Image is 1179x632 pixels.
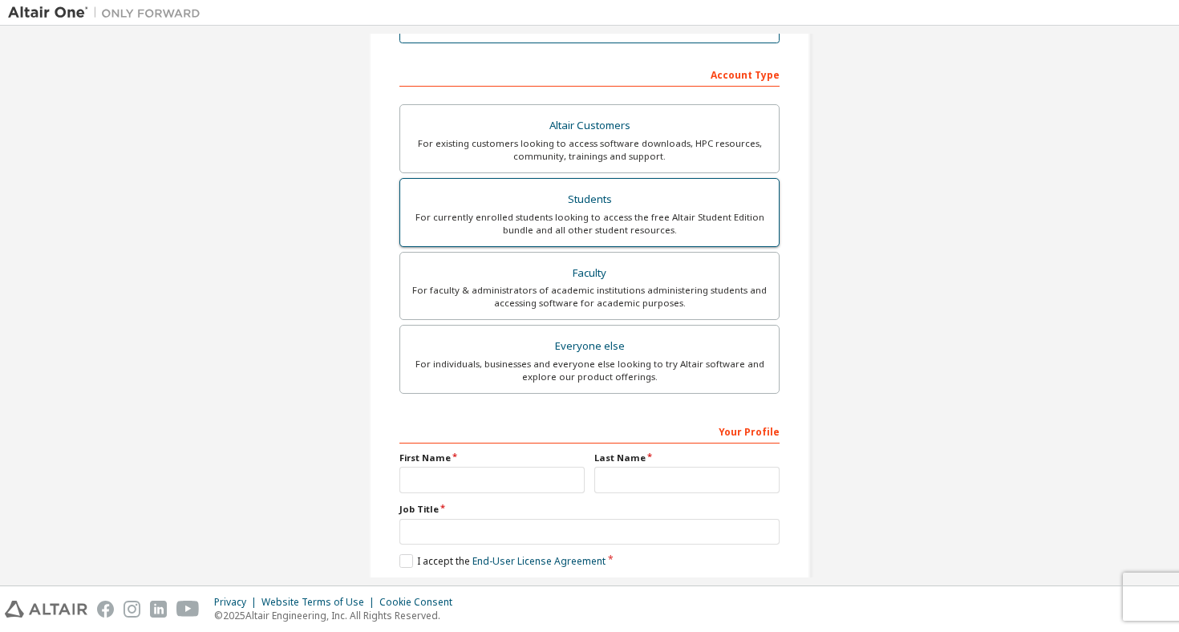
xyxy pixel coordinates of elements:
div: Cookie Consent [379,596,462,609]
div: Everyone else [410,335,769,358]
label: Job Title [399,503,780,516]
div: Altair Customers [410,115,769,137]
label: I accept the [399,554,606,568]
div: Students [410,188,769,211]
div: For existing customers looking to access software downloads, HPC resources, community, trainings ... [410,137,769,163]
div: For faculty & administrators of academic institutions administering students and accessing softwa... [410,284,769,310]
div: Your Profile [399,418,780,444]
img: instagram.svg [124,601,140,618]
label: First Name [399,452,585,464]
p: © 2025 Altair Engineering, Inc. All Rights Reserved. [214,609,462,622]
img: linkedin.svg [150,601,167,618]
img: facebook.svg [97,601,114,618]
div: Privacy [214,596,261,609]
div: For currently enrolled students looking to access the free Altair Student Edition bundle and all ... [410,211,769,237]
div: Website Terms of Use [261,596,379,609]
img: Altair One [8,5,209,21]
a: End-User License Agreement [472,554,606,568]
div: For individuals, businesses and everyone else looking to try Altair software and explore our prod... [410,358,769,383]
img: altair_logo.svg [5,601,87,618]
img: youtube.svg [176,601,200,618]
label: Last Name [594,452,780,464]
div: Account Type [399,61,780,87]
div: Faculty [410,262,769,285]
